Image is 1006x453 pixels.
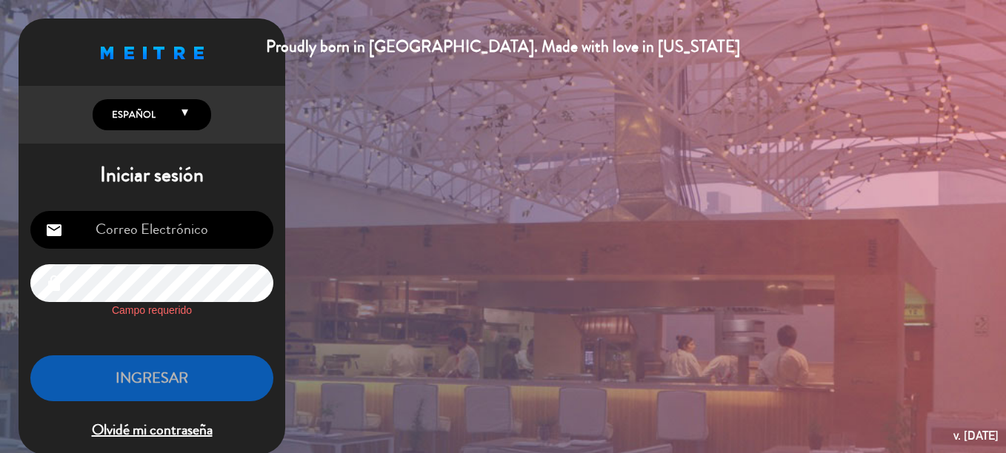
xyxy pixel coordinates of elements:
button: INGRESAR [30,355,273,402]
span: Olvidé mi contraseña [30,418,273,443]
i: lock [45,275,63,292]
i: email [45,221,63,239]
h1: Iniciar sesión [19,163,285,188]
span: Español [108,107,156,122]
input: Correo Electrónico [30,211,273,249]
label: Campo requerido [30,302,273,319]
div: v. [DATE] [953,426,999,446]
